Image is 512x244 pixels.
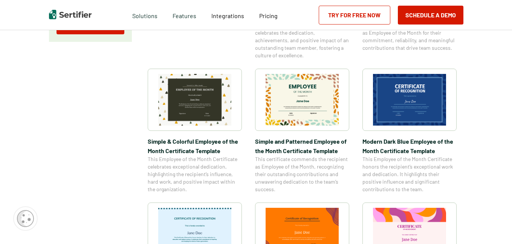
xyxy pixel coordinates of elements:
span: Integrations [211,12,244,19]
span: This certificate recognizes the recipient as Employee of the Month for their commitment, reliabil... [362,21,457,52]
span: This Employee of the Month Certificate celebrates the dedication, achievements, and positive impa... [255,21,349,59]
img: Sertifier | Digital Credentialing Platform [49,10,92,19]
a: Simple & Colorful Employee of the Month Certificate TemplateSimple & Colorful Employee of the Mon... [148,69,242,193]
span: This Employee of the Month Certificate honors the recipient’s exceptional work and dedication. It... [362,155,457,193]
a: Pricing [259,10,278,20]
span: Features [173,10,196,20]
a: Modern Dark Blue Employee of the Month Certificate TemplateModern Dark Blue Employee of the Month... [362,69,457,193]
a: Integrations [211,10,244,20]
span: Simple & Colorful Employee of the Month Certificate Template [148,137,242,155]
button: Schedule a Demo [398,6,463,25]
img: Simple & Colorful Employee of the Month Certificate Template [158,74,231,126]
span: Modern Dark Blue Employee of the Month Certificate Template [362,137,457,155]
iframe: Chat Widget [474,208,512,244]
span: Pricing [259,12,278,19]
a: Simple and Patterned Employee of the Month Certificate TemplateSimple and Patterned Employee of t... [255,69,349,193]
span: Solutions [132,10,157,20]
img: Cookie Popup Icon [17,210,34,227]
img: Simple and Patterned Employee of the Month Certificate Template [266,74,339,126]
a: Try for Free Now [319,6,390,25]
img: Modern Dark Blue Employee of the Month Certificate Template [373,74,446,126]
span: This certificate commends the recipient as Employee of the Month, recognizing their outstanding c... [255,155,349,193]
span: Simple and Patterned Employee of the Month Certificate Template [255,137,349,155]
span: This Employee of the Month Certificate celebrates exceptional dedication, highlighting the recipi... [148,155,242,193]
